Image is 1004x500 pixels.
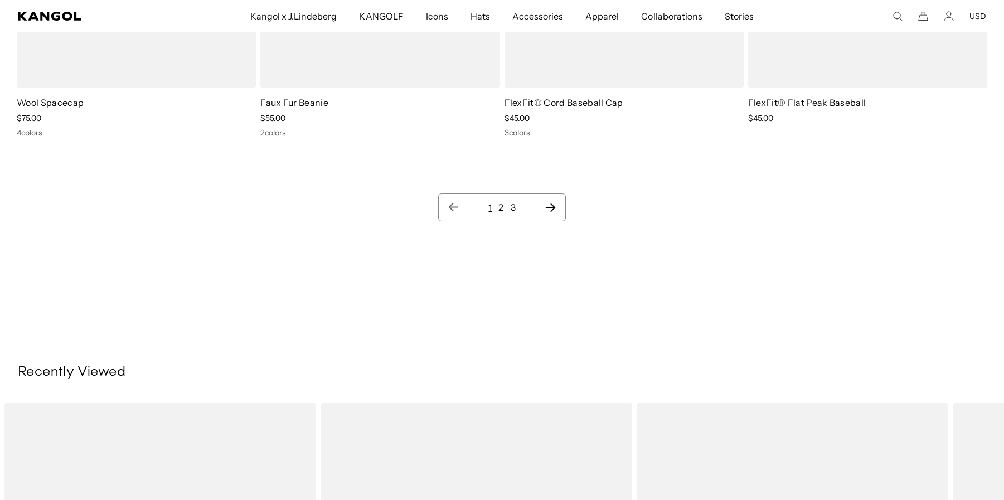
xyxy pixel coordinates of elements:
nav: Pagination [438,193,565,221]
a: Faux Fur Beanie [260,97,328,108]
summary: Search here [893,11,903,21]
div: 3 colors [505,128,744,138]
a: 1 page [488,202,492,213]
a: Next page [545,202,556,213]
a: Kangol [18,12,166,21]
button: Cart [918,11,928,21]
div: 2 colors [260,128,499,138]
a: Account [944,11,954,21]
a: Wool Spacecap [17,97,84,108]
a: FlexFit® Cord Baseball Cap [505,97,623,108]
span: $45.00 [748,113,773,123]
div: 4 colors [17,128,256,138]
a: 2 page [498,202,503,213]
h3: Recently Viewed [18,364,986,381]
a: 3 page [511,202,516,213]
button: USD [969,11,986,21]
a: FlexFit® Flat Peak Baseball [748,97,866,108]
span: $75.00 [17,113,41,123]
span: $45.00 [505,113,530,123]
span: $55.00 [260,113,285,123]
